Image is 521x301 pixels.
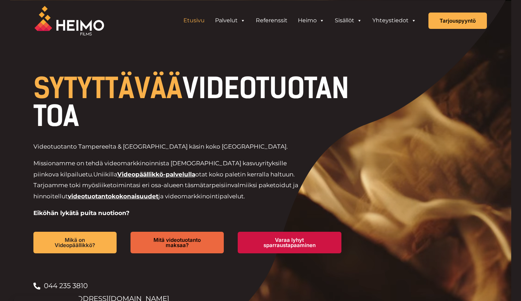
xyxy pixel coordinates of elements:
[238,232,341,253] a: Varaa lyhyt sparraustapaaminen
[178,14,210,27] a: Etusivu
[33,209,129,216] strong: Eiköhän lykätä puita nuotioon?
[158,193,245,200] span: ja videomarkkinointipalvelut.
[330,14,367,27] a: Sisällöt
[251,14,293,27] a: Referenssit
[33,182,298,200] span: valmiiksi paketoidut ja hinnoitellut
[117,171,195,178] a: Videopäällikkö-palvelulla
[68,193,158,200] a: videotuotantokokonaisuudet
[33,158,308,202] p: Missionamme on tehdä videomarkkinoinnista [DEMOGRAPHIC_DATA] kasvuyrityksille piinkova kilpailuetu.
[33,279,355,292] a: 044 235 3810
[131,232,223,253] a: Mitä videotuotanto maksaa?
[33,74,355,130] h1: VIDEOTUOTANTOA
[367,14,421,27] a: Yhteystiedot
[293,14,330,27] a: Heimo
[42,279,88,292] span: 044 235 3810
[98,182,231,189] span: liiketoimintasi eri osa-alueen täsmätarpeisiin
[175,14,425,27] aside: Header Widget 1
[33,72,182,105] span: SYTYTTÄVÄÄ
[428,13,487,29] a: Tarjouspyyntö
[93,171,117,178] span: Uniikilla
[249,237,330,248] span: Varaa lyhyt sparraustapaaminen
[33,232,117,253] a: Mikä on Videopäällikkö?
[142,237,212,248] span: Mitä videotuotanto maksaa?
[45,237,106,248] span: Mikä on Videopäällikkö?
[33,141,308,152] p: Videotuotanto Tampereelta & [GEOGRAPHIC_DATA] käsin koko [GEOGRAPHIC_DATA].
[34,6,104,35] img: Heimo Filmsin logo
[210,14,251,27] a: Palvelut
